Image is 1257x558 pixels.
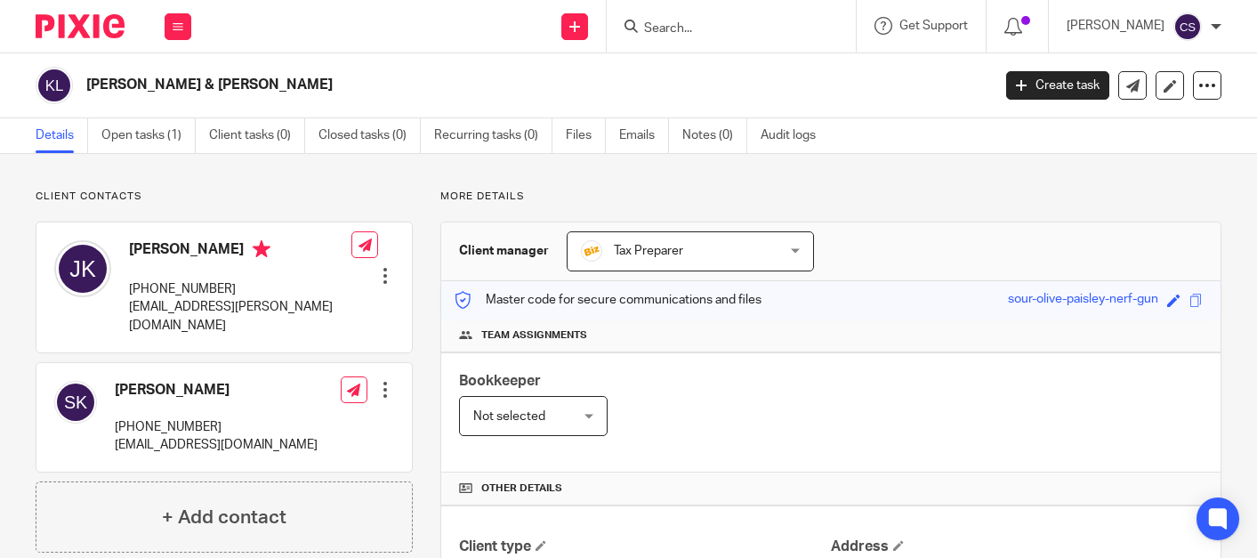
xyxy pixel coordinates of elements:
[481,481,562,496] span: Other details
[115,418,318,436] p: [PHONE_NUMBER]
[162,504,286,531] h4: + Add contact
[459,242,549,260] h3: Client manager
[831,538,1203,556] h4: Address
[1008,290,1158,311] div: sour-olive-paisley-nerf-gun
[619,118,669,153] a: Emails
[614,245,683,257] span: Tax Preparer
[682,118,747,153] a: Notes (0)
[54,381,97,424] img: svg%3E
[481,328,587,343] span: Team assignments
[1006,71,1109,100] a: Create task
[129,280,351,298] p: [PHONE_NUMBER]
[36,14,125,38] img: Pixie
[209,118,305,153] a: Client tasks (0)
[761,118,829,153] a: Audit logs
[129,240,351,263] h4: [PERSON_NAME]
[1173,12,1202,41] img: svg%3E
[101,118,196,153] a: Open tasks (1)
[86,76,801,94] h2: [PERSON_NAME] & [PERSON_NAME]
[1067,17,1164,35] p: [PERSON_NAME]
[459,374,541,388] span: Bookkeeper
[115,436,318,454] p: [EMAIL_ADDRESS][DOMAIN_NAME]
[54,240,111,297] img: svg%3E
[36,67,73,104] img: svg%3E
[440,190,1221,204] p: More details
[36,190,413,204] p: Client contacts
[581,240,602,262] img: siteIcon.png
[459,538,831,556] h4: Client type
[434,118,552,153] a: Recurring tasks (0)
[642,21,802,37] input: Search
[36,118,88,153] a: Details
[566,118,606,153] a: Files
[899,20,968,32] span: Get Support
[253,240,270,258] i: Primary
[129,298,351,335] p: [EMAIL_ADDRESS][PERSON_NAME][DOMAIN_NAME]
[473,410,545,423] span: Not selected
[318,118,421,153] a: Closed tasks (0)
[115,381,318,400] h4: [PERSON_NAME]
[455,291,761,309] p: Master code for secure communications and files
